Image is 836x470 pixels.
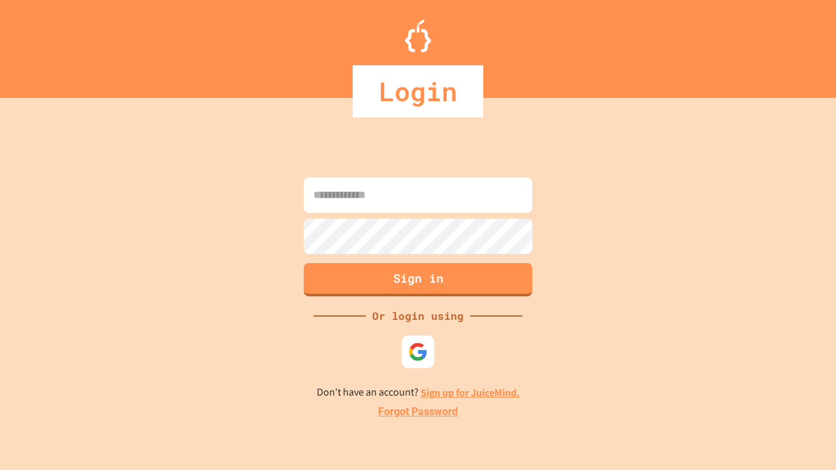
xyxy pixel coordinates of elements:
[304,263,532,296] button: Sign in
[366,308,470,324] div: Or login using
[317,384,520,401] p: Don't have an account?
[408,342,428,362] img: google-icon.svg
[421,386,520,399] a: Sign up for JuiceMind.
[405,20,431,52] img: Logo.svg
[781,418,823,457] iframe: chat widget
[728,361,823,416] iframe: chat widget
[353,65,483,117] div: Login
[378,404,458,420] a: Forgot Password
